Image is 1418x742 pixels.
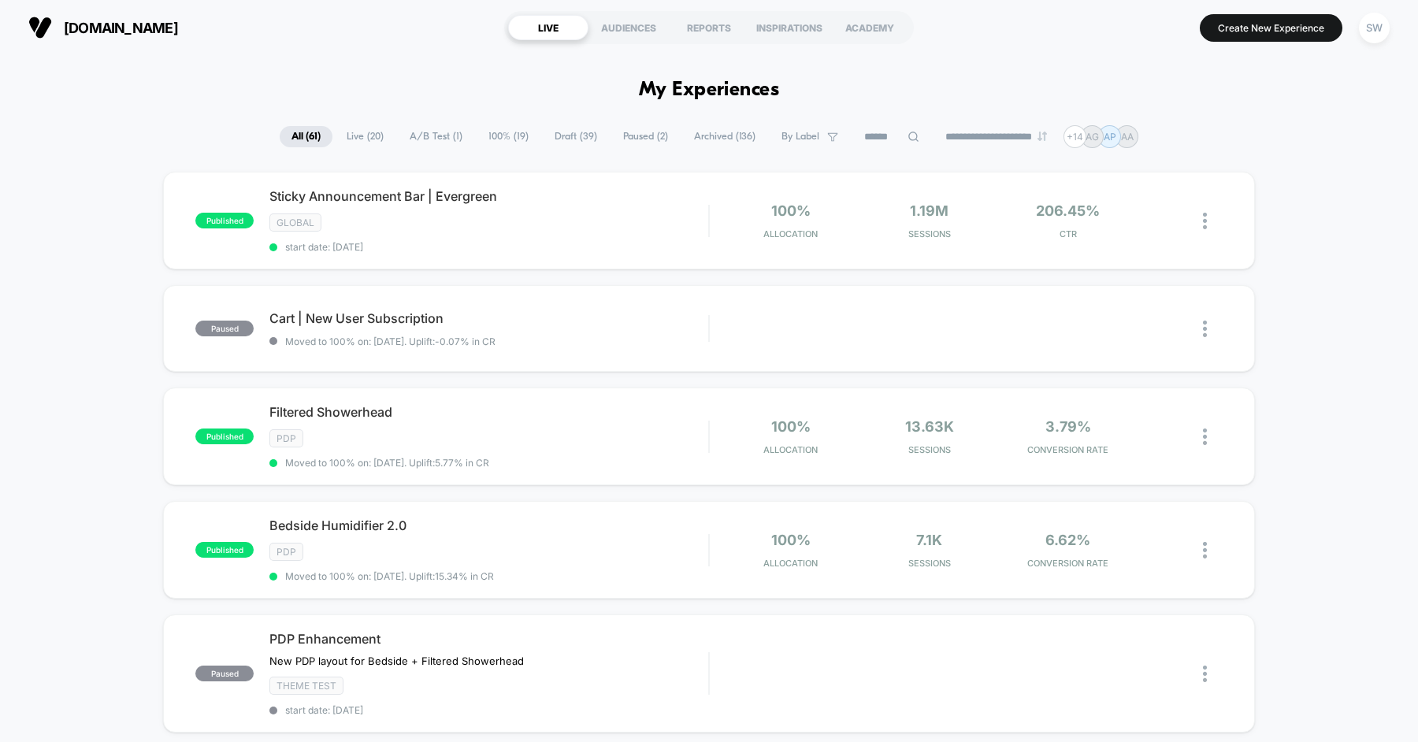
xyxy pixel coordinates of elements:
[1200,14,1342,42] button: Create New Experience
[28,16,52,39] img: Visually logo
[763,558,818,569] span: Allocation
[508,15,588,40] div: LIVE
[1036,202,1100,219] span: 206.45%
[864,444,995,455] span: Sessions
[269,631,708,647] span: PDP Enhancement
[398,126,474,147] span: A/B Test ( 1 )
[749,15,830,40] div: INSPIRATIONS
[1354,12,1394,44] button: SW
[269,677,343,695] span: Theme Test
[1063,125,1086,148] div: + 14
[771,202,811,219] span: 100%
[269,704,708,716] span: start date: [DATE]
[285,336,496,347] span: Moved to 100% on: [DATE] . Uplift: -0.07% in CR
[269,404,708,420] span: Filtered Showerhead
[1203,542,1207,558] img: close
[477,126,540,147] span: 100% ( 19 )
[269,429,303,447] span: PDP
[771,418,811,435] span: 100%
[588,15,669,40] div: AUDIENCES
[916,532,942,548] span: 7.1k
[285,457,489,469] span: Moved to 100% on: [DATE] . Uplift: 5.77% in CR
[269,241,708,253] span: start date: [DATE]
[1003,558,1134,569] span: CONVERSION RATE
[1003,228,1134,239] span: CTR
[24,15,183,40] button: [DOMAIN_NAME]
[543,126,609,147] span: Draft ( 39 )
[1038,132,1047,141] img: end
[1203,213,1207,229] img: close
[285,570,494,582] span: Moved to 100% on: [DATE] . Uplift: 15.34% in CR
[195,321,254,336] span: paused
[864,558,995,569] span: Sessions
[335,126,395,147] span: Live ( 20 )
[611,126,680,147] span: Paused ( 2 )
[1203,666,1207,682] img: close
[195,429,254,444] span: published
[639,79,780,102] h1: My Experiences
[195,542,254,558] span: published
[781,131,819,143] span: By Label
[269,543,303,561] span: PDP
[1045,418,1091,435] span: 3.79%
[864,228,995,239] span: Sessions
[771,532,811,548] span: 100%
[280,126,332,147] span: All ( 61 )
[1359,13,1390,43] div: SW
[682,126,767,147] span: Archived ( 136 )
[1045,532,1090,548] span: 6.62%
[669,15,749,40] div: REPORTS
[830,15,910,40] div: ACADEMY
[269,213,321,232] span: GLOBAL
[763,228,818,239] span: Allocation
[1121,131,1134,143] p: AA
[269,655,524,667] span: New PDP layout for Bedside + ﻿Filtered Showerhead
[1003,444,1134,455] span: CONVERSION RATE
[195,213,254,228] span: published
[905,418,954,435] span: 13.63k
[1086,131,1099,143] p: AG
[910,202,948,219] span: 1.19M
[1203,429,1207,445] img: close
[1203,321,1207,337] img: close
[269,518,708,533] span: Bedside Humidifier 2.0
[64,20,178,36] span: [DOMAIN_NAME]
[195,666,254,681] span: paused
[269,310,708,326] span: Cart | New User Subscription
[1104,131,1116,143] p: AP
[763,444,818,455] span: Allocation
[269,188,708,204] span: Sticky Announcement Bar | Evergreen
